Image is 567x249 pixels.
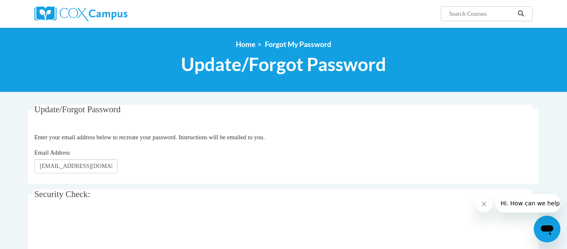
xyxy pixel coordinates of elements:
[181,53,386,75] span: Update/Forgot Password
[265,40,331,49] span: Forgot My Password
[34,6,127,21] img: Cox Campus
[448,9,515,19] input: Search Courses
[34,134,265,141] span: Enter your email address below to recreate your password. Instructions will be emailed to you.
[534,216,560,242] iframe: Button to launch messaging window
[34,159,117,173] input: Email
[34,6,192,21] a: Cox Campus
[236,40,255,49] a: Home
[34,149,70,156] span: Email Address
[515,9,527,19] button: Search
[476,196,492,212] iframe: Close message
[34,104,121,114] span: Update/Forgot Password
[34,189,90,199] span: Security Check:
[496,194,560,212] iframe: Message from company
[34,214,161,246] iframe: reCAPTCHA
[5,6,67,12] span: Hi. How can we help?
